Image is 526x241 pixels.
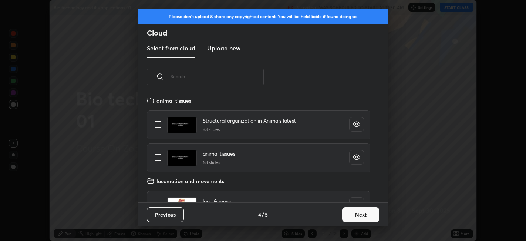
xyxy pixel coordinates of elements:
button: Next [342,207,379,222]
h4: animal tissues [203,150,235,158]
div: Please don't upload & share any copyrighted content. You will be held liable if found doing so. [138,9,388,24]
button: Previous [147,207,184,222]
h4: locomotion and movements [156,177,224,185]
h3: Select from cloud [147,44,195,53]
div: grid [138,94,379,202]
img: 1695294880GA1EM6.pdf [167,197,197,214]
h3: Upload new [207,44,240,53]
input: Search [171,61,264,92]
h5: 68 slides [203,159,235,166]
h4: animal tissues [156,97,191,105]
img: 1716864274W4I9BY.pdf [167,150,197,166]
h5: 83 slides [203,126,296,133]
img: 16906053521XZZU9.pdf [167,117,197,133]
h4: 5 [265,211,268,218]
h2: Cloud [147,28,388,38]
h4: / [262,211,264,218]
h4: Structural organization in Animals latest [203,117,296,125]
h4: loco & move [203,197,232,205]
h4: 4 [258,211,261,218]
